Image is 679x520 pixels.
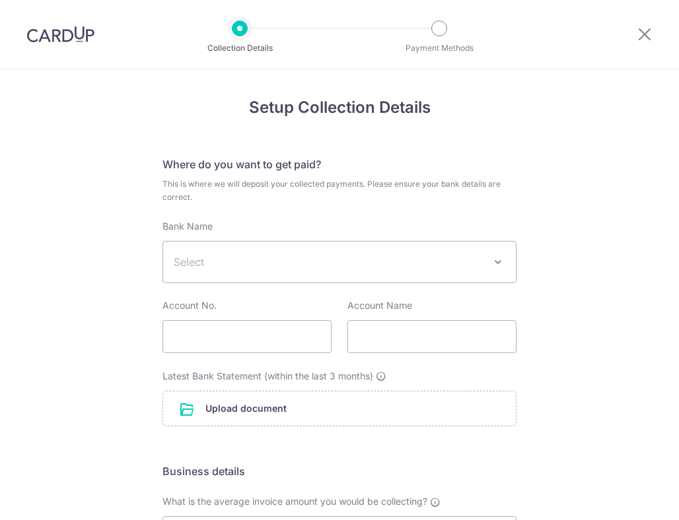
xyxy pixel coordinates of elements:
[162,220,213,233] label: Bank Name
[162,178,517,204] p: This is where we will deposit your collected payments. Please ensure your bank details are correct.
[26,26,95,42] img: CardUp
[162,156,517,172] h5: Where do you want to get paid?
[390,42,488,55] p: Payment Methods
[162,496,427,507] span: What is the average invoice amount you would be collecting?
[162,391,517,426] div: Upload document
[162,463,517,479] h5: Business details
[162,299,217,312] label: Account No.
[191,42,289,55] p: Collection Details
[162,370,373,381] span: Latest Bank Statement (within the last 3 months)
[162,96,517,119] h4: Setup Collection Details
[347,299,412,312] label: Account Name
[174,254,484,270] span: Select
